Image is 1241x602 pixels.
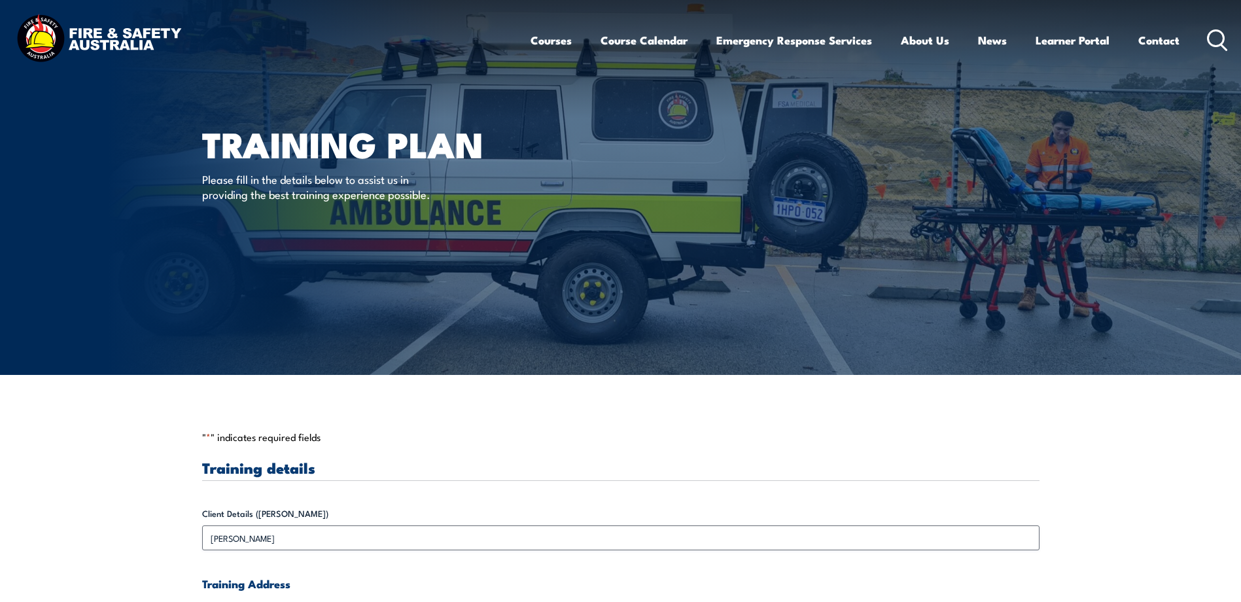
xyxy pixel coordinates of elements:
[202,460,1040,475] h3: Training details
[716,23,872,58] a: Emergency Response Services
[978,23,1007,58] a: News
[531,23,572,58] a: Courses
[202,576,1040,591] h4: Training Address
[202,431,1040,444] p: " " indicates required fields
[1138,23,1180,58] a: Contact
[601,23,688,58] a: Course Calendar
[1036,23,1110,58] a: Learner Portal
[901,23,949,58] a: About Us
[202,507,1040,520] label: Client Details ([PERSON_NAME])
[202,128,525,159] h1: Training plan
[202,171,441,202] p: Please fill in the details below to assist us in providing the best training experience possible.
